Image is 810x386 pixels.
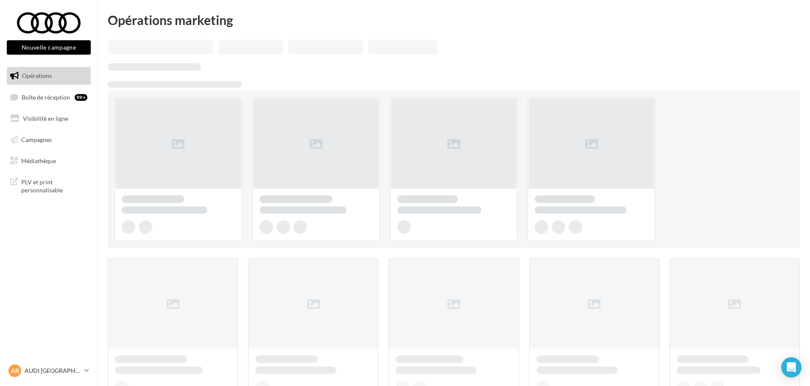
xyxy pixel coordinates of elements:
[75,94,87,101] div: 99+
[22,72,52,79] span: Opérations
[25,367,81,375] p: AUDI [GEOGRAPHIC_DATA]
[7,363,91,379] a: AR AUDI [GEOGRAPHIC_DATA]
[108,14,800,26] div: Opérations marketing
[5,131,92,149] a: Campagnes
[21,136,52,143] span: Campagnes
[11,367,19,375] span: AR
[5,88,92,106] a: Boîte de réception99+
[781,357,802,378] div: Open Intercom Messenger
[7,40,91,55] button: Nouvelle campagne
[5,173,92,198] a: PLV et print personnalisable
[5,67,92,85] a: Opérations
[5,152,92,170] a: Médiathèque
[21,176,87,194] span: PLV et print personnalisable
[21,157,56,164] span: Médiathèque
[23,115,68,122] span: Visibilité en ligne
[22,93,70,100] span: Boîte de réception
[5,110,92,128] a: Visibilité en ligne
